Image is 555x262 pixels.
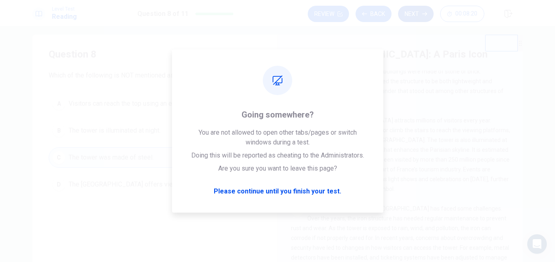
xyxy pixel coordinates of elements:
span: The [GEOGRAPHIC_DATA] offers views of [GEOGRAPHIC_DATA]. [69,180,254,189]
span: Level Test [52,6,77,12]
div: B [52,124,65,137]
div: D [52,178,65,191]
button: AVisitors can reach the top using an elevator. [49,93,261,114]
span: 00:08:20 [455,11,477,17]
div: A [52,97,65,110]
button: CThe tower was made of steel. [49,147,261,168]
button: Next [398,6,434,22]
h4: Question 8 [49,48,261,61]
h1: Reading [52,12,77,22]
div: 3 [291,115,304,129]
button: Back [356,6,392,22]
h4: The [GEOGRAPHIC_DATA]: A Paris Icon [311,48,488,61]
div: 4 [291,204,304,217]
div: C [52,151,65,164]
div: Open Intercom Messenger [527,234,547,254]
button: DThe [GEOGRAPHIC_DATA] offers views of [GEOGRAPHIC_DATA]. [49,174,261,195]
span: [DATE], the [GEOGRAPHIC_DATA] attracts millions of visitors every year. Tourists can take an elev... [291,117,510,192]
span: The tower is illuminated at night. [69,126,161,135]
button: 00:08:20 [440,6,484,22]
span: Visitors can reach the top using an elevator. [69,99,192,109]
button: BThe tower is illuminated at night. [49,120,261,141]
h1: Question 8 of 11 [137,9,188,19]
button: Review [308,6,349,22]
span: Which of the following is NOT mentioned as a feature of the Eiffel Tower? [49,71,261,80]
span: The tower was made of steel. [69,153,154,162]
